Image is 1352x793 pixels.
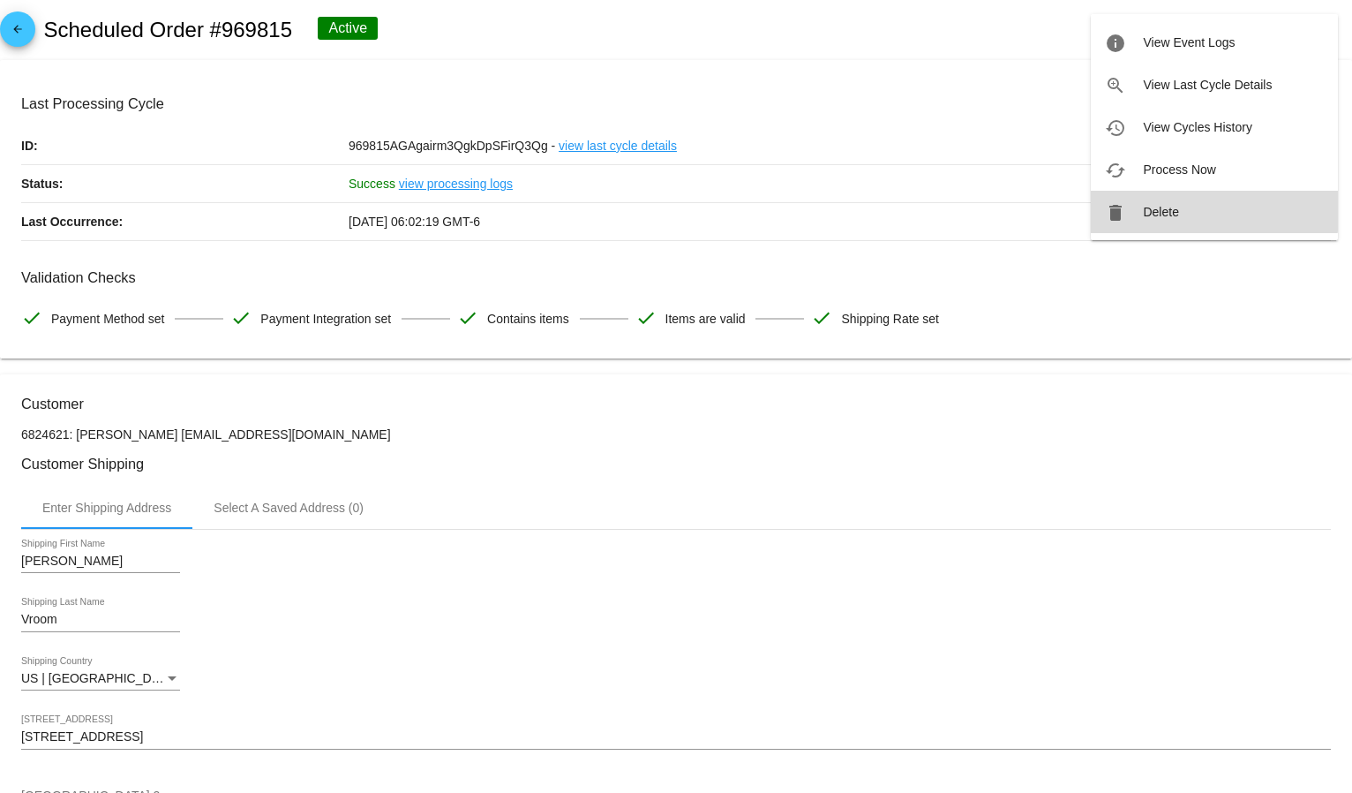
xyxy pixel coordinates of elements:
[1105,75,1126,96] mat-icon: zoom_in
[1105,33,1126,54] mat-icon: info
[1143,205,1178,219] span: Delete
[1105,202,1126,223] mat-icon: delete
[1143,162,1215,177] span: Process Now
[1143,35,1235,49] span: View Event Logs
[1105,160,1126,181] mat-icon: cached
[1143,120,1251,134] span: View Cycles History
[1143,78,1272,92] span: View Last Cycle Details
[1105,117,1126,139] mat-icon: history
